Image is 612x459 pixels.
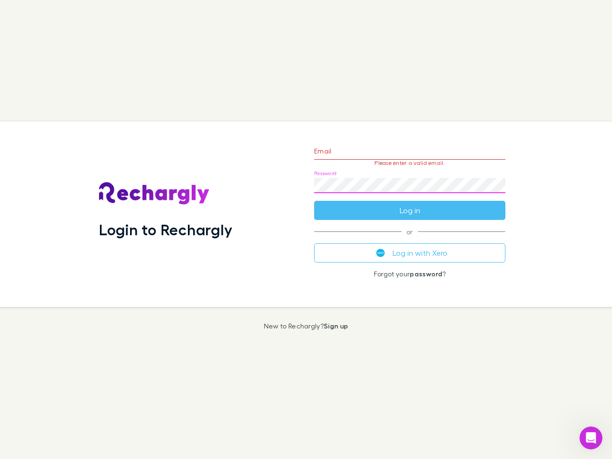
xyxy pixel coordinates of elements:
[579,426,602,449] iframe: Intercom live chat
[314,243,505,262] button: Log in with Xero
[376,249,385,257] img: Xero's logo
[314,231,505,232] span: or
[314,201,505,220] button: Log in
[314,160,505,166] p: Please enter a valid email.
[410,270,442,278] a: password
[99,182,210,205] img: Rechargly's Logo
[324,322,348,330] a: Sign up
[264,322,349,330] p: New to Rechargly?
[314,270,505,278] p: Forgot your ?
[99,220,232,239] h1: Login to Rechargly
[314,170,337,177] label: Password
